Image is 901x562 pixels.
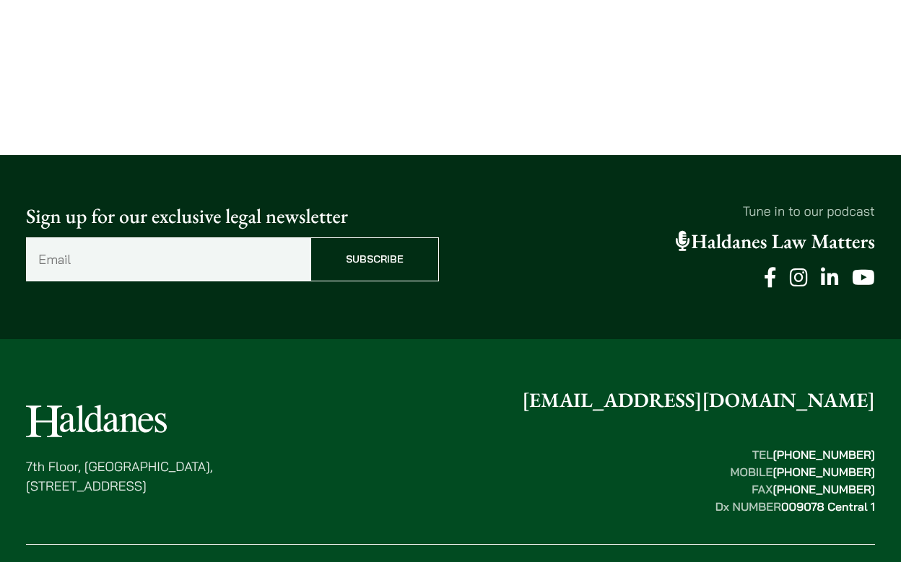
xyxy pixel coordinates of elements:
img: Logo of Haldanes [26,405,167,437]
mark: [PHONE_NUMBER] [772,465,875,479]
a: [EMAIL_ADDRESS][DOMAIN_NAME] [522,387,875,413]
input: Subscribe [310,237,439,281]
p: Tune in to our podcast [462,201,875,221]
mark: [PHONE_NUMBER] [772,447,875,462]
a: Haldanes Law Matters [676,229,875,255]
strong: TEL MOBILE FAX Dx NUMBER [715,447,875,514]
mark: 009078 Central 1 [781,499,875,514]
p: 7th Floor, [GEOGRAPHIC_DATA], [STREET_ADDRESS] [26,457,213,496]
mark: [PHONE_NUMBER] [772,482,875,496]
input: Email [26,237,310,281]
p: Sign up for our exclusive legal newsletter [26,201,439,232]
